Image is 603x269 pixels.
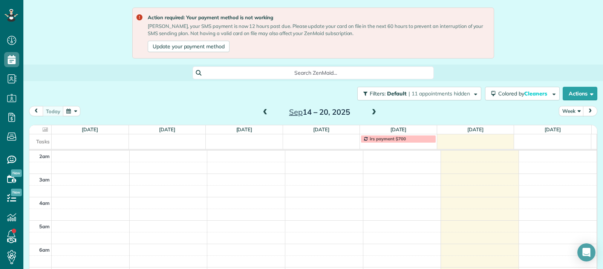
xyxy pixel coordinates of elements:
a: [DATE] [545,126,561,132]
h2: 14 – 20, 2025 [272,108,367,116]
span: 2am [39,153,50,159]
span: 3am [39,177,50,183]
a: Filters: Default | 11 appointments hidden [354,87,481,100]
a: [DATE] [390,126,407,132]
span: 6am [39,247,50,253]
span: Cleaners [524,90,548,97]
span: 4am [39,200,50,206]
span: Filters: [370,90,386,97]
span: New [11,189,22,196]
a: Update your payment method [148,41,230,52]
span: Sep [289,107,303,117]
a: [DATE] [236,126,253,132]
strong: Action required: Your payment method is not working [148,14,488,21]
span: New [11,169,22,177]
a: [DATE] [159,126,175,132]
div: Open Intercom Messenger [577,243,595,261]
span: | 11 appointments hidden [409,90,470,97]
button: Colored byCleaners [485,87,560,100]
button: next [583,106,597,116]
button: Week [559,106,584,116]
div: [PERSON_NAME], your SMS payment is now 12 hours past due. Please update your card on file in the ... [148,23,488,37]
span: irs payment $700 [370,136,406,141]
button: prev [29,106,43,116]
a: [DATE] [467,126,484,132]
a: [DATE] [313,126,329,132]
button: Actions [563,87,597,100]
button: today [43,106,64,116]
a: [DATE] [82,126,98,132]
span: Colored by [498,90,550,97]
span: Default [387,90,407,97]
button: Filters: Default | 11 appointments hidden [357,87,481,100]
span: 5am [39,223,50,229]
